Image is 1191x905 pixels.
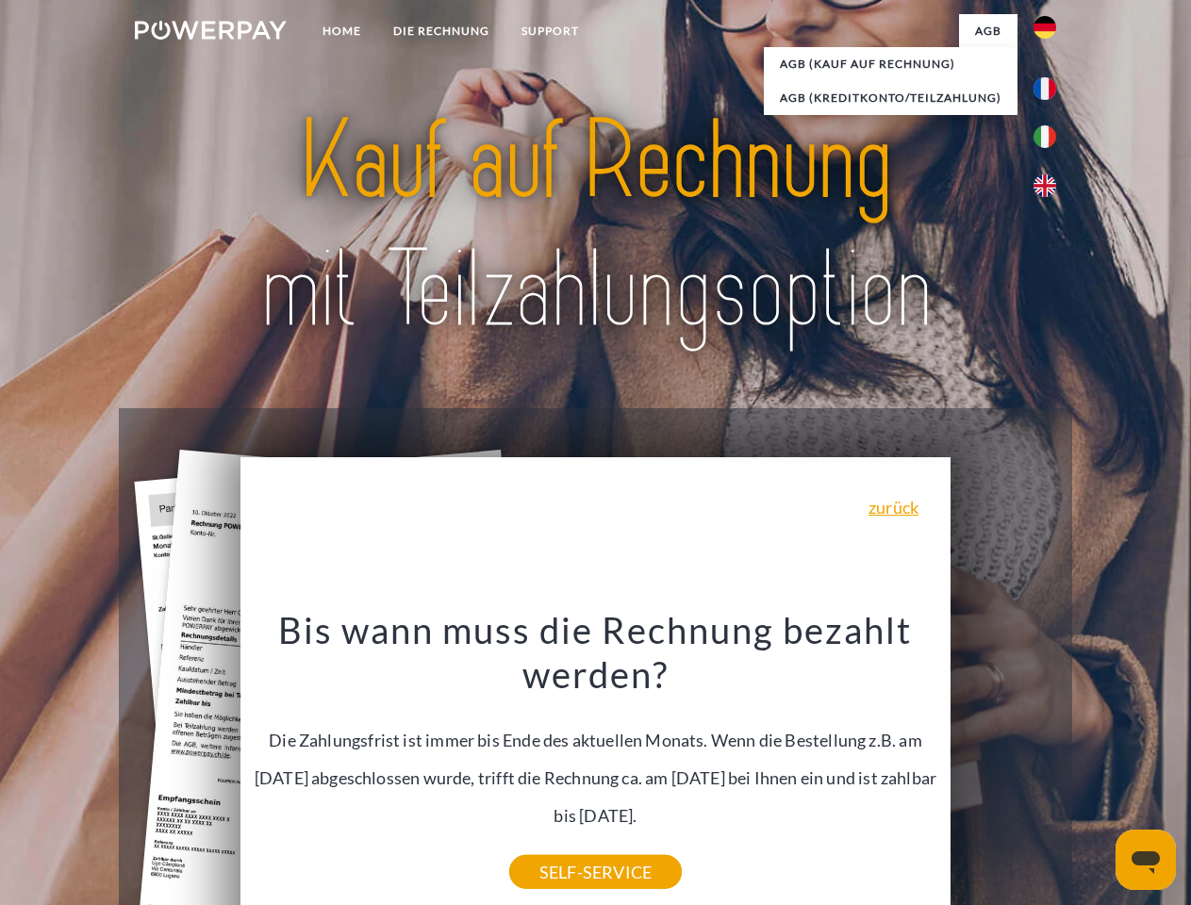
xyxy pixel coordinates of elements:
[377,14,505,48] a: DIE RECHNUNG
[764,81,1017,115] a: AGB (Kreditkonto/Teilzahlung)
[509,855,682,889] a: SELF-SERVICE
[135,21,287,40] img: logo-powerpay-white.svg
[252,607,940,698] h3: Bis wann muss die Rechnung bezahlt werden?
[1034,16,1056,39] img: de
[306,14,377,48] a: Home
[868,499,918,516] a: zurück
[764,47,1017,81] a: AGB (Kauf auf Rechnung)
[180,90,1011,361] img: title-powerpay_de.svg
[959,14,1017,48] a: agb
[1034,77,1056,100] img: fr
[1034,174,1056,197] img: en
[252,607,940,872] div: Die Zahlungsfrist ist immer bis Ende des aktuellen Monats. Wenn die Bestellung z.B. am [DATE] abg...
[1034,125,1056,148] img: it
[1116,830,1176,890] iframe: Schaltfläche zum Öffnen des Messaging-Fensters
[505,14,595,48] a: SUPPORT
